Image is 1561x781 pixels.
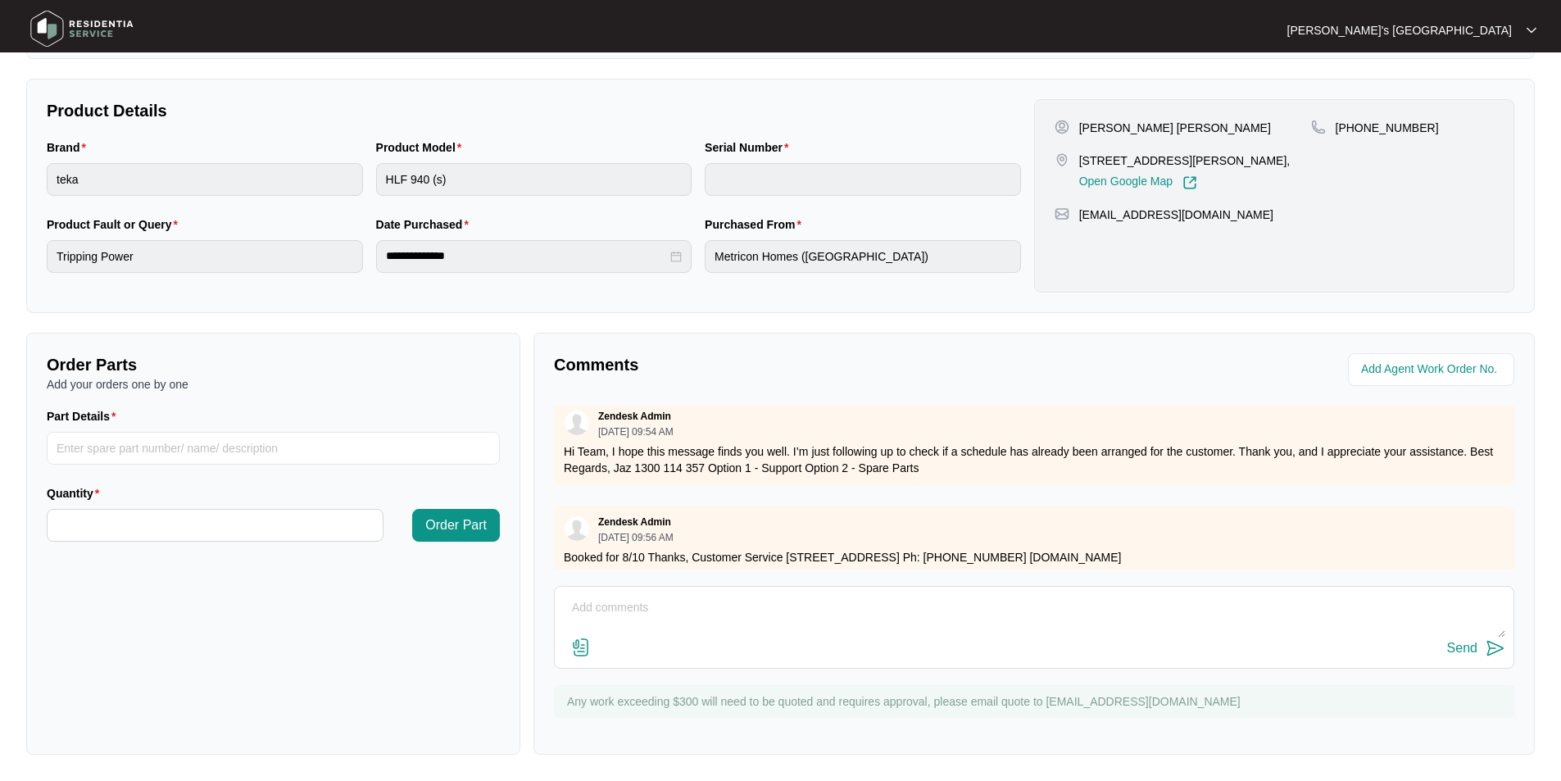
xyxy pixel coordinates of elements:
[1447,641,1477,656] div: Send
[1079,175,1197,190] a: Open Google Map
[386,247,668,265] input: Date Purchased
[47,216,184,233] label: Product Fault or Query
[1182,175,1197,190] img: Link-External
[705,216,808,233] label: Purchased From
[376,163,692,196] input: Product Model
[1336,120,1439,136] p: [PHONE_NUMBER]
[1055,120,1069,134] img: user-pin
[47,139,93,156] label: Brand
[412,509,500,542] button: Order Part
[47,376,500,393] p: Add your orders one by one
[1486,638,1505,658] img: send-icon.svg
[565,411,589,435] img: user.svg
[705,139,795,156] label: Serial Number
[1527,26,1536,34] img: dropdown arrow
[47,408,123,425] label: Part Details
[47,353,500,376] p: Order Parts
[598,515,671,529] p: Zendesk Admin
[564,549,1504,565] p: Booked for 8/10 Thanks, Customer Service [STREET_ADDRESS] Ph: [PHONE_NUMBER] [DOMAIN_NAME]
[554,353,1023,376] p: Comments
[598,533,674,543] p: [DATE] 09:56 AM
[47,163,363,196] input: Brand
[1079,152,1291,169] p: [STREET_ADDRESS][PERSON_NAME],
[376,216,475,233] label: Date Purchased
[47,240,363,273] input: Product Fault or Query
[47,432,500,465] input: Part Details
[1447,638,1505,660] button: Send
[1287,22,1512,39] p: [PERSON_NAME]'s [GEOGRAPHIC_DATA]
[598,427,674,437] p: [DATE] 09:54 AM
[25,4,139,53] img: residentia service logo
[705,163,1021,196] input: Serial Number
[47,485,106,502] label: Quantity
[1055,152,1069,167] img: map-pin
[564,443,1504,476] p: Hi Team, I hope this message finds you well. I’m just following up to check if a schedule has alr...
[598,410,671,423] p: Zendesk Admin
[47,99,1021,122] p: Product Details
[1079,207,1273,223] p: [EMAIL_ADDRESS][DOMAIN_NAME]
[705,240,1021,273] input: Purchased From
[571,638,591,657] img: file-attachment-doc.svg
[1361,360,1504,379] input: Add Agent Work Order No.
[425,515,487,535] span: Order Part
[376,139,469,156] label: Product Model
[1055,207,1069,221] img: map-pin
[567,693,1506,710] p: Any work exceeding $300 will need to be quoted and requires approval, please email quote to [EMAI...
[565,516,589,541] img: user.svg
[1079,120,1271,136] p: [PERSON_NAME] [PERSON_NAME]
[1311,120,1326,134] img: map-pin
[48,510,383,541] input: Quantity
